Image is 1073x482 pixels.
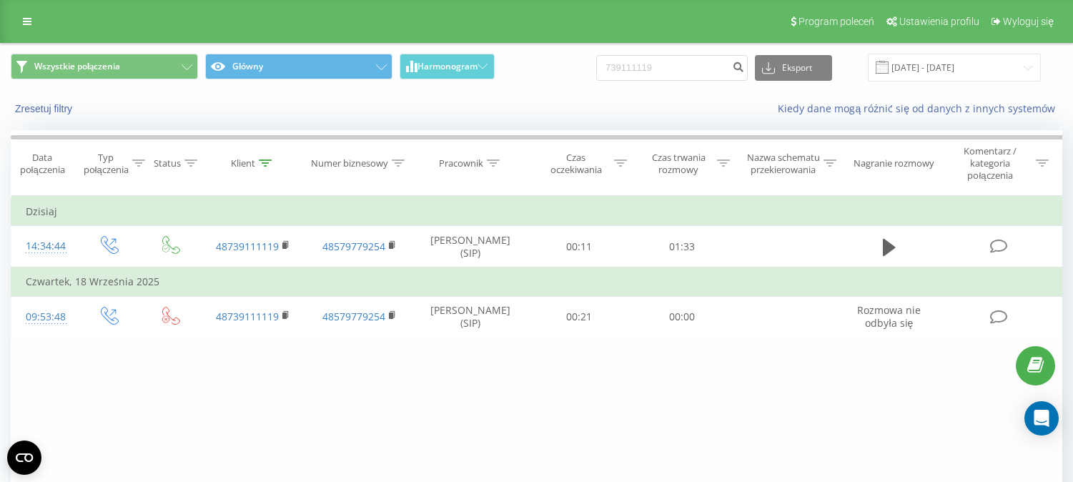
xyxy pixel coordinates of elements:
span: Ustawienia profilu [899,16,979,27]
button: Eksport [755,55,832,81]
div: Open Intercom Messenger [1024,401,1059,436]
td: [PERSON_NAME] (SIP) [413,296,528,338]
a: Kiedy dane mogą różnić się od danych z innych systemów [778,102,1062,115]
a: 48739111119 [216,240,279,253]
div: Status [154,157,181,169]
div: Klient [231,157,255,169]
a: 48739111119 [216,310,279,323]
td: 00:21 [528,296,631,338]
td: 00:11 [528,226,631,268]
span: Program poleceń [798,16,874,27]
div: Data połączenia [11,152,73,176]
button: Open CMP widget [7,441,41,475]
div: Nazwa schematu przekierowania [746,152,820,176]
button: Główny [205,54,392,79]
div: Czas trwania rozmowy [643,152,713,176]
div: Typ połączenia [84,152,129,176]
div: Numer biznesowy [311,157,388,169]
a: 48579779254 [322,310,385,323]
div: Nagranie rozmowy [854,157,934,169]
td: Czwartek, 18 Września 2025 [11,267,1062,296]
div: Czas oczekiwania [541,152,611,176]
div: 09:53:48 [26,303,62,331]
span: Wszystkie połączenia [34,61,120,72]
td: [PERSON_NAME] (SIP) [413,226,528,268]
span: Wyloguj się [1003,16,1054,27]
div: Pracownik [439,157,483,169]
span: Harmonogram [417,62,478,72]
td: Dzisiaj [11,197,1062,226]
input: Wyszukiwanie według numeru [596,55,748,81]
td: 00:00 [631,296,733,338]
td: 01:33 [631,226,733,268]
button: Harmonogram [400,54,495,79]
button: Zresetuj filtry [11,102,79,115]
div: Komentarz / kategoria połączenia [949,145,1032,182]
a: 48579779254 [322,240,385,253]
div: 14:34:44 [26,232,62,260]
span: Rozmowa nie odbyła się [857,303,921,330]
button: Wszystkie połączenia [11,54,198,79]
